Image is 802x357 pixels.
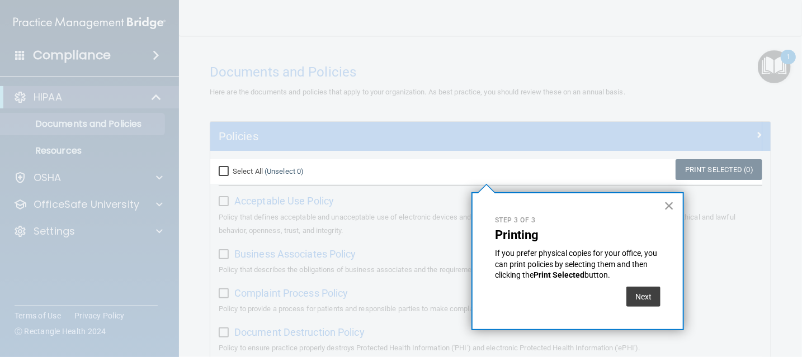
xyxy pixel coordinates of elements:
a: Print Selected (0) [676,159,762,180]
span: Select All [233,167,263,175]
button: Close [664,197,674,215]
iframe: Drift Widget Chat Controller [609,278,789,322]
span: button. [584,270,610,279]
p: Step 3 of 3 [495,216,661,225]
strong: Print Selected [534,270,584,279]
a: (Unselect 0) [265,167,304,175]
strong: Printing [495,228,539,242]
span: If you prefer physical copies for your office, you can print policies by selecting them and then ... [495,249,659,279]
